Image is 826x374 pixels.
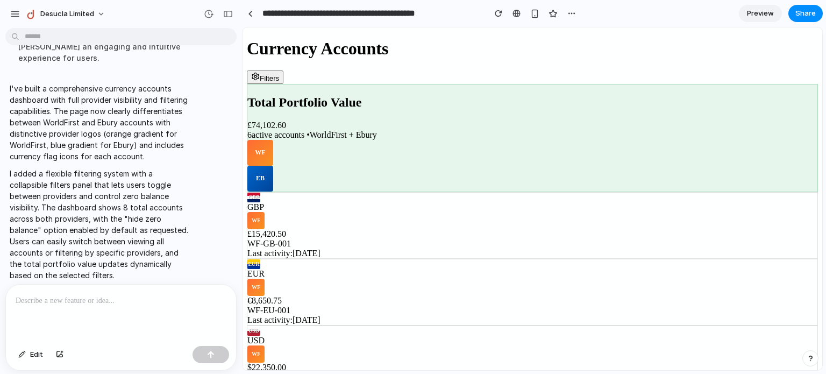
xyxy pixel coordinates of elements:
[5,68,575,82] h2: Total Portfolio Value
[788,5,823,22] button: Share
[5,242,22,251] span: EUR
[30,349,43,360] span: Edit
[5,278,575,288] div: WF-EU-001
[10,168,189,281] p: I added a flexible filtering system with a collapsible filters panel that lets users toggle betwe...
[5,232,18,242] div: EUR
[5,288,575,298] div: Last activity: [DATE]
[5,299,18,308] div: USD
[795,8,816,19] span: Share
[5,112,31,138] div: WF
[5,335,575,345] div: $22,350.00
[5,165,18,175] div: GBP
[5,202,575,211] div: £15,420.50
[13,346,48,363] button: Edit
[5,175,22,184] span: GBP
[5,308,22,317] span: USD
[5,318,22,335] div: WF
[5,93,575,103] div: £74,102.60
[5,138,31,164] div: EB
[5,221,575,231] div: Last activity: [DATE]
[5,103,575,112] div: 6 active accounts • WorldFirst + Ebury
[10,83,189,162] p: I've built a comprehensive currency accounts dashboard with full provider visibility and filterin...
[40,9,94,19] span: Desucla Limited
[5,211,575,221] div: WF-GB-001
[4,11,575,31] h1: Currency Accounts
[5,269,575,278] div: €8,650.75
[739,5,782,22] a: Preview
[21,5,111,23] button: Desucla Limited
[747,8,774,19] span: Preview
[5,251,22,269] div: WF
[5,185,22,202] div: WF
[4,43,41,57] button: Filters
